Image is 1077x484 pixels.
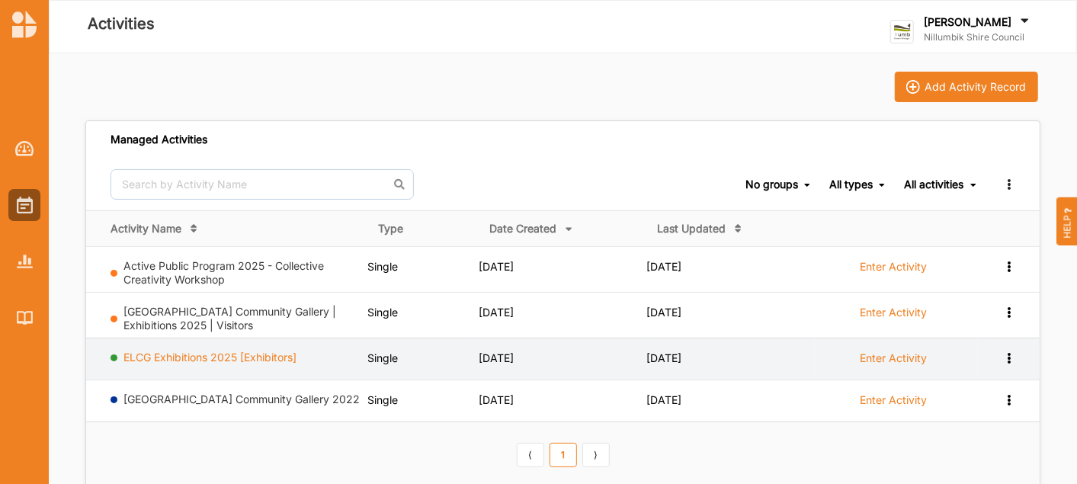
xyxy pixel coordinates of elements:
[860,259,927,282] a: Enter Activity
[8,189,40,221] a: Activities
[111,169,414,200] input: Search by Activity Name
[479,351,514,364] span: [DATE]
[860,393,927,415] a: Enter Activity
[895,72,1038,102] button: iconAdd Activity Record
[489,222,556,236] div: Date Created
[8,245,40,277] a: Reports
[657,222,726,236] div: Last Updated
[111,222,181,236] div: Activity Name
[479,260,514,273] span: [DATE]
[582,443,610,467] a: Next item
[745,178,798,191] div: No groups
[517,443,544,467] a: Previous item
[860,305,927,328] a: Enter Activity
[124,351,297,364] a: ELCG Exhibitions 2025 [Exhibitors]
[924,15,1011,29] label: [PERSON_NAME]
[8,133,40,165] a: Dashboard
[367,260,398,273] span: Single
[906,80,920,94] img: icon
[479,393,514,406] span: [DATE]
[479,306,514,319] span: [DATE]
[860,351,927,373] a: Enter Activity
[111,133,207,146] div: Managed Activities
[646,260,681,273] span: [DATE]
[17,197,33,213] img: Activities
[550,443,577,467] a: 1
[12,11,37,38] img: logo
[514,441,612,466] div: Pagination Navigation
[646,393,681,406] span: [DATE]
[860,351,927,365] label: Enter Activity
[646,306,681,319] span: [DATE]
[17,311,33,324] img: Library
[924,31,1032,43] label: Nillumbik Shire Council
[925,80,1027,94] div: Add Activity Record
[15,141,34,156] img: Dashboard
[124,393,361,405] a: [GEOGRAPHIC_DATA] Community Gallery 2022
[646,351,681,364] span: [DATE]
[367,210,479,246] th: Type
[860,260,927,274] label: Enter Activity
[8,302,40,334] a: Library
[17,255,33,268] img: Reports
[829,178,873,191] div: All types
[860,306,927,319] label: Enter Activity
[124,305,337,332] a: [GEOGRAPHIC_DATA] Community Gallery | Exhibitions 2025 | Visitors
[904,178,963,191] div: All activities
[367,306,398,319] span: Single
[367,351,398,364] span: Single
[367,393,398,406] span: Single
[88,11,155,37] label: Activities
[890,20,914,43] img: logo
[124,259,325,286] a: Active Public Program 2025 - Collective Creativity Workshop
[860,393,927,407] label: Enter Activity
